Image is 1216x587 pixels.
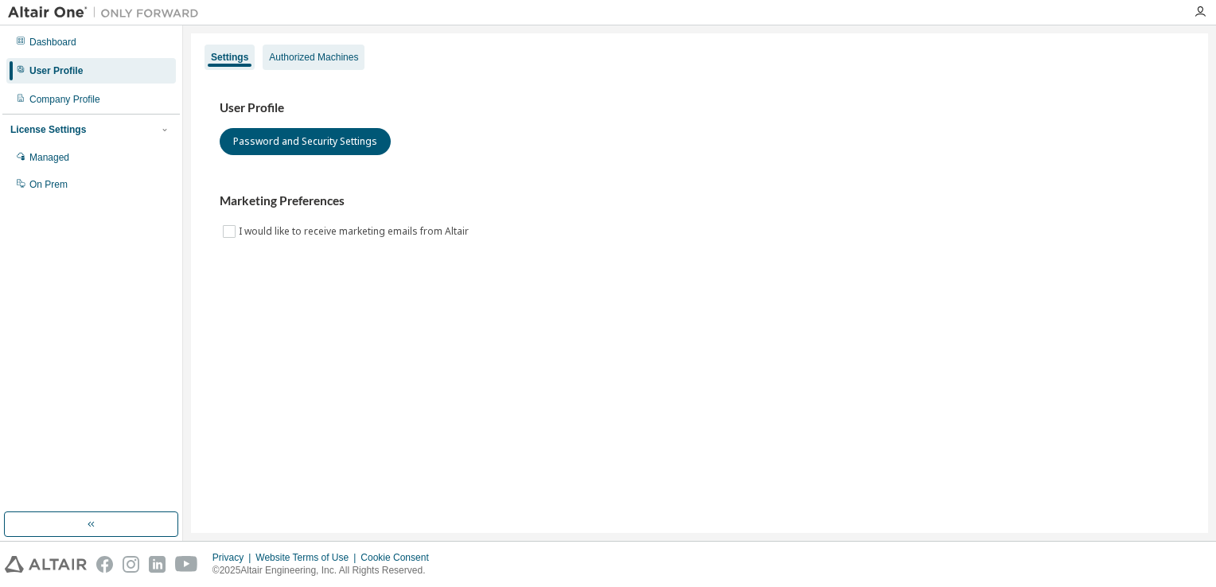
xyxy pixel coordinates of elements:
[29,36,76,49] div: Dashboard
[212,564,438,577] p: © 2025 Altair Engineering, Inc. All Rights Reserved.
[255,551,361,564] div: Website Terms of Use
[220,128,391,155] button: Password and Security Settings
[8,5,207,21] img: Altair One
[220,100,1179,116] h3: User Profile
[361,551,438,564] div: Cookie Consent
[212,551,255,564] div: Privacy
[220,193,1179,209] h3: Marketing Preferences
[29,93,100,106] div: Company Profile
[123,556,139,573] img: instagram.svg
[29,151,69,164] div: Managed
[96,556,113,573] img: facebook.svg
[29,178,68,191] div: On Prem
[239,222,472,241] label: I would like to receive marketing emails from Altair
[211,51,248,64] div: Settings
[149,556,166,573] img: linkedin.svg
[10,123,86,136] div: License Settings
[5,556,87,573] img: altair_logo.svg
[269,51,358,64] div: Authorized Machines
[175,556,198,573] img: youtube.svg
[29,64,83,77] div: User Profile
